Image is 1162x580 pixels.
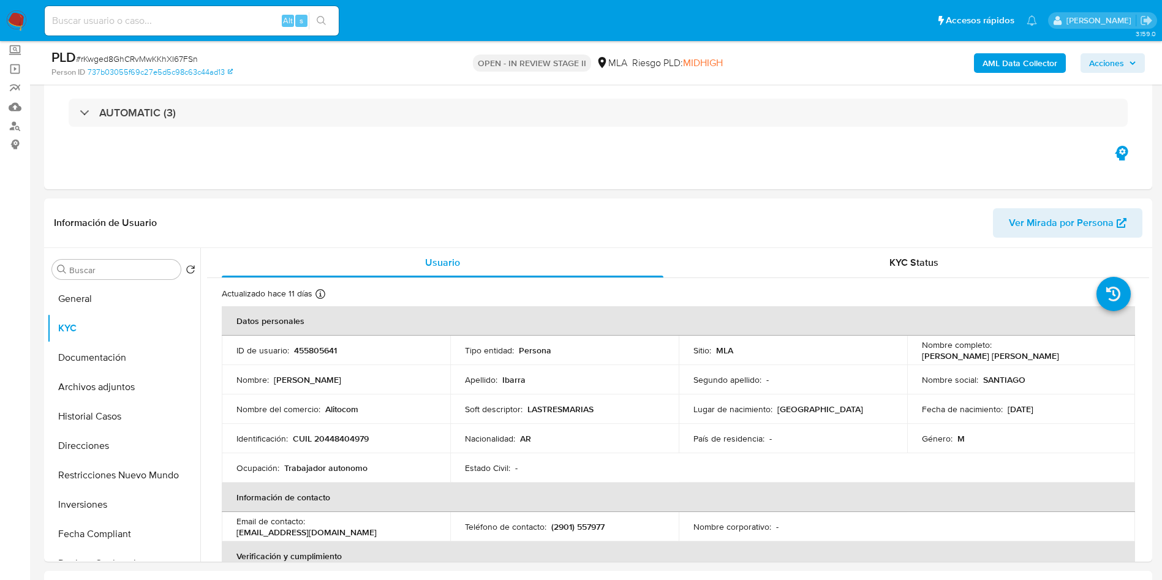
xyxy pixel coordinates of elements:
b: Person ID [51,67,85,78]
button: search-icon [309,12,334,29]
p: Nacionalidad : [465,433,515,444]
p: - [515,462,518,473]
span: Accesos rápidos [946,14,1014,27]
button: Direcciones [47,431,200,461]
span: # rKwged8GhCRvMwKKhXI67FSn [76,53,198,65]
p: Género : [922,433,953,444]
p: CUIL 20448404979 [293,433,369,444]
button: General [47,284,200,314]
button: Documentación [47,343,200,372]
p: Ocupación : [236,462,279,473]
p: LASTRESMARIAS [527,404,594,415]
p: Alitocom [325,404,358,415]
span: Alt [283,15,293,26]
span: Usuario [425,255,460,269]
button: KYC [47,314,200,343]
p: [PERSON_NAME] [PERSON_NAME] [922,350,1059,361]
p: Nombre : [236,374,269,385]
div: MLA [596,56,627,70]
span: Acciones [1089,53,1124,73]
a: Notificaciones [1027,15,1037,26]
th: Información de contacto [222,483,1135,512]
p: (2901) 557977 [551,521,605,532]
p: [PERSON_NAME] [274,374,341,385]
div: AUTOMATIC (3) [69,99,1128,127]
a: Salir [1140,14,1153,27]
button: Devices Geolocation [47,549,200,578]
span: MIDHIGH [683,56,723,70]
p: Estado Civil : [465,462,510,473]
button: Volver al orden por defecto [186,265,195,278]
p: AR [520,433,531,444]
p: [EMAIL_ADDRESS][DOMAIN_NAME] [236,527,377,538]
p: Ibarra [502,374,526,385]
th: Datos personales [222,306,1135,336]
p: Fecha de nacimiento : [922,404,1003,415]
p: - [769,433,772,444]
p: - [776,521,779,532]
h1: Información de Usuario [54,217,157,229]
p: 455805641 [294,345,337,356]
input: Buscar [69,265,176,276]
span: 3.159.0 [1136,29,1156,39]
p: Identificación : [236,433,288,444]
p: Nombre corporativo : [693,521,771,532]
button: Fecha Compliant [47,519,200,549]
button: Archivos adjuntos [47,372,200,402]
span: Riesgo PLD: [632,56,723,70]
p: País de residencia : [693,433,764,444]
p: Tipo entidad : [465,345,514,356]
button: AML Data Collector [974,53,1066,73]
p: M [957,433,965,444]
p: [DATE] [1008,404,1033,415]
p: [GEOGRAPHIC_DATA] [777,404,863,415]
p: Trabajador autonomo [284,462,368,473]
p: Sitio : [693,345,711,356]
input: Buscar usuario o caso... [45,13,339,29]
span: s [300,15,303,26]
b: AML Data Collector [983,53,1057,73]
th: Verificación y cumplimiento [222,541,1135,571]
p: OPEN - IN REVIEW STAGE II [473,55,591,72]
p: ID de usuario : [236,345,289,356]
button: Restricciones Nuevo Mundo [47,461,200,490]
p: SANTIAGO [983,374,1025,385]
p: Email de contacto : [236,516,305,527]
p: Actualizado hace 11 días [222,288,312,299]
p: Nombre del comercio : [236,404,320,415]
p: MLA [716,345,733,356]
button: Buscar [57,265,67,274]
p: - [766,374,769,385]
b: PLD [51,47,76,67]
p: Lugar de nacimiento : [693,404,772,415]
a: 737b03055f69c27e5d5c98c63c44ad13 [88,67,233,78]
button: Ver Mirada por Persona [993,208,1142,238]
p: Teléfono de contacto : [465,521,546,532]
p: mariaeugenia.sanchez@mercadolibre.com [1066,15,1136,26]
span: KYC Status [889,255,938,269]
p: Persona [519,345,551,356]
button: Acciones [1081,53,1145,73]
p: Apellido : [465,374,497,385]
h3: AUTOMATIC (3) [99,106,176,119]
p: Nombre completo : [922,339,992,350]
p: Soft descriptor : [465,404,523,415]
button: Historial Casos [47,402,200,431]
p: Nombre social : [922,374,978,385]
p: Segundo apellido : [693,374,761,385]
span: Ver Mirada por Persona [1009,208,1114,238]
button: Inversiones [47,490,200,519]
